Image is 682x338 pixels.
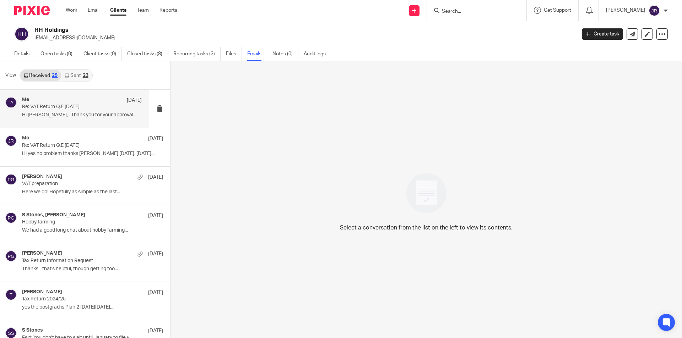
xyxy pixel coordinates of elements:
h4: Me [22,135,29,141]
p: [DATE] [148,250,163,257]
a: Sent23 [61,70,92,81]
p: [EMAIL_ADDRESS][DOMAIN_NAME] [34,34,571,41]
a: Open tasks (0) [40,47,78,61]
p: Select a conversation from the list on the left to view its contents. [340,223,513,232]
p: Hi [PERSON_NAME], Thank you for your approval. ... [22,112,142,118]
a: Recurring tasks (2) [173,47,221,61]
p: Tax Return 2024/25 [22,296,135,302]
img: image [402,168,451,218]
p: Here we go! Hopefully as simple as the last... [22,189,163,195]
h4: [PERSON_NAME] [22,289,62,295]
input: Search [441,9,505,15]
p: Re: VAT Return Q.E [DATE] [22,143,135,149]
p: [DATE] [148,212,163,219]
a: Clients [110,7,126,14]
h4: Me [22,97,29,103]
img: svg%3E [5,289,17,300]
p: VAT preparation [22,181,135,187]
a: Reports [159,7,177,14]
a: Client tasks (0) [83,47,122,61]
h4: S Stones [22,327,43,333]
div: 25 [52,73,58,78]
p: Re: VAT Return Q.E [DATE] [22,104,118,110]
a: Notes (0) [272,47,298,61]
p: Hi yes no problem thanks [PERSON_NAME] [DATE], [DATE]... [22,151,163,157]
span: Get Support [544,8,571,13]
p: [DATE] [148,174,163,181]
img: svg%3E [5,174,17,185]
a: Details [14,47,35,61]
p: Tax Return Information Request [22,258,135,264]
img: svg%3E [5,97,17,108]
img: svg%3E [5,135,17,146]
p: We had a good long chat about hobby farming... [22,227,163,233]
a: Team [137,7,149,14]
p: [DATE] [148,327,163,334]
p: Hobby farming [22,219,135,225]
p: Thanks - that's helpful, though getting too... [22,266,163,272]
img: svg%3E [14,27,29,41]
p: [DATE] [148,135,163,142]
h4: S Stones, [PERSON_NAME] [22,212,85,218]
h4: [PERSON_NAME] [22,174,62,180]
img: svg%3E [5,212,17,223]
img: Pixie [14,6,50,15]
p: [DATE] [127,97,142,104]
p: [PERSON_NAME] [606,7,645,14]
img: svg%3E [5,250,17,262]
a: Create task [582,28,623,40]
a: Email [88,7,99,14]
span: View [5,72,16,79]
h2: HH Holdings [34,27,464,34]
a: Closed tasks (8) [127,47,168,61]
p: [DATE] [148,289,163,296]
a: Received25 [20,70,61,81]
div: 23 [83,73,88,78]
p: yes the postgrad is Plan 2 [DATE][DATE],... [22,304,163,310]
a: Emails [247,47,267,61]
a: Files [226,47,242,61]
a: Audit logs [304,47,331,61]
img: svg%3E [649,5,660,16]
a: Work [66,7,77,14]
h4: [PERSON_NAME] [22,250,62,256]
